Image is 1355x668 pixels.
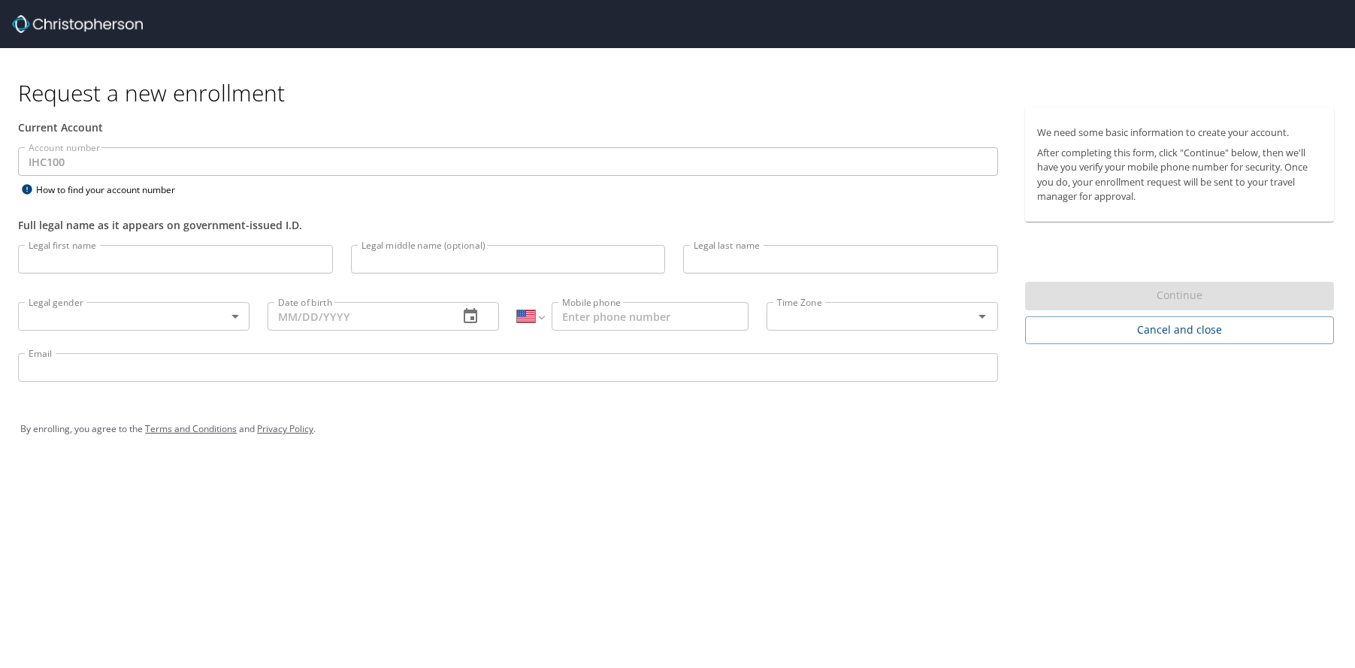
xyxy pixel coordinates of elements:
div: ​ [18,302,250,331]
div: Current Account [18,119,998,135]
input: Enter phone number [552,302,749,331]
p: After completing this form, click "Continue" below, then we'll have you verify your mobile phone ... [1037,146,1322,204]
div: Full legal name as it appears on government-issued I.D. [18,217,998,233]
button: Open [972,306,993,327]
span: Cancel and close [1037,321,1322,340]
div: How to find your account number [18,180,206,199]
img: cbt logo [12,15,143,33]
input: MM/DD/YYYY [268,302,446,331]
h1: Request a new enrollment [18,78,1346,107]
button: Cancel and close [1025,316,1334,344]
a: Privacy Policy [257,422,313,435]
p: We need some basic information to create your account. [1037,125,1322,140]
a: Terms and Conditions [145,422,237,435]
div: By enrolling, you agree to the and . [20,410,1335,448]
